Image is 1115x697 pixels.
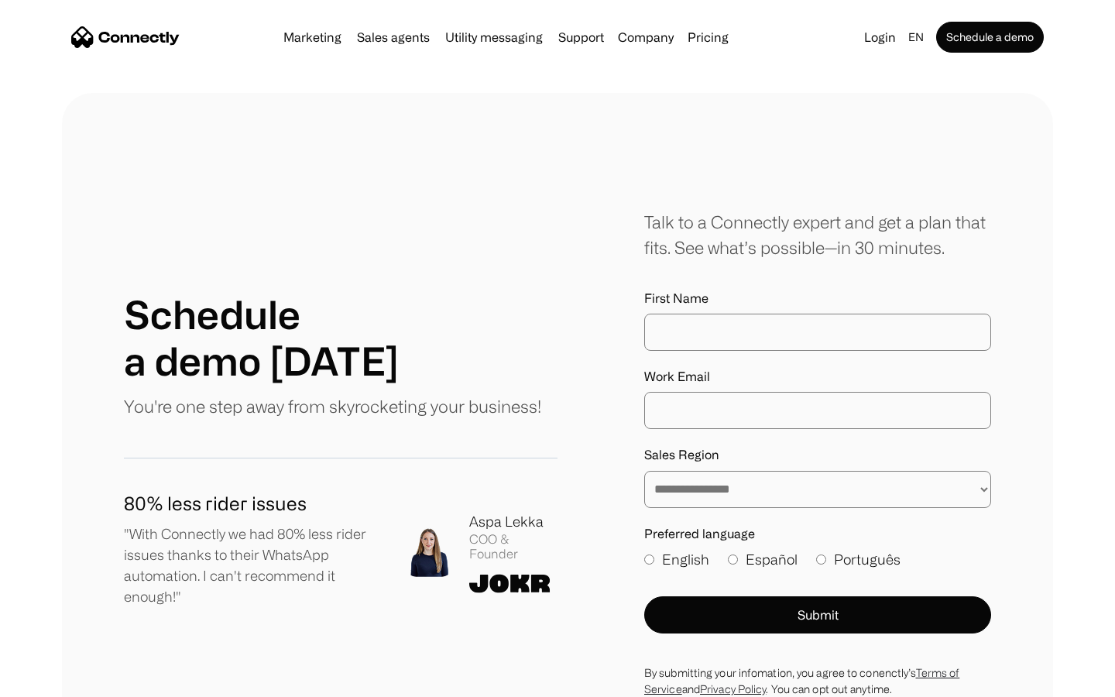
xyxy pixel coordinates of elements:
label: English [644,549,709,570]
a: Terms of Service [644,667,959,695]
label: Sales Region [644,448,991,462]
div: By submitting your infomation, you agree to conenctly’s and . You can opt out anytime. [644,664,991,697]
h1: Schedule a demo [DATE] [124,291,399,384]
label: Español [728,549,798,570]
input: Español [728,555,738,565]
label: First Name [644,291,991,306]
input: English [644,555,654,565]
a: Privacy Policy [700,683,766,695]
label: Português [816,549,901,570]
p: "With Connectly we had 80% less rider issues thanks to their WhatsApp automation. I can't recomme... [124,524,379,607]
div: Aspa Lekka [469,511,557,532]
div: en [908,26,924,48]
a: Support [552,31,610,43]
div: Company [618,26,674,48]
a: Pricing [681,31,735,43]
a: Utility messaging [439,31,549,43]
a: Login [858,26,902,48]
div: Talk to a Connectly expert and get a plan that fits. See what’s possible—in 30 minutes. [644,209,991,260]
button: Submit [644,596,991,633]
a: Sales agents [351,31,436,43]
a: Schedule a demo [936,22,1044,53]
h1: 80% less rider issues [124,489,379,517]
input: Português [816,555,826,565]
aside: Language selected: English [15,668,93,692]
label: Preferred language [644,527,991,541]
ul: Language list [31,670,93,692]
p: You're one step away from skyrocketing your business! [124,393,541,419]
label: Work Email [644,369,991,384]
div: COO & Founder [469,532,557,561]
a: Marketing [277,31,348,43]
